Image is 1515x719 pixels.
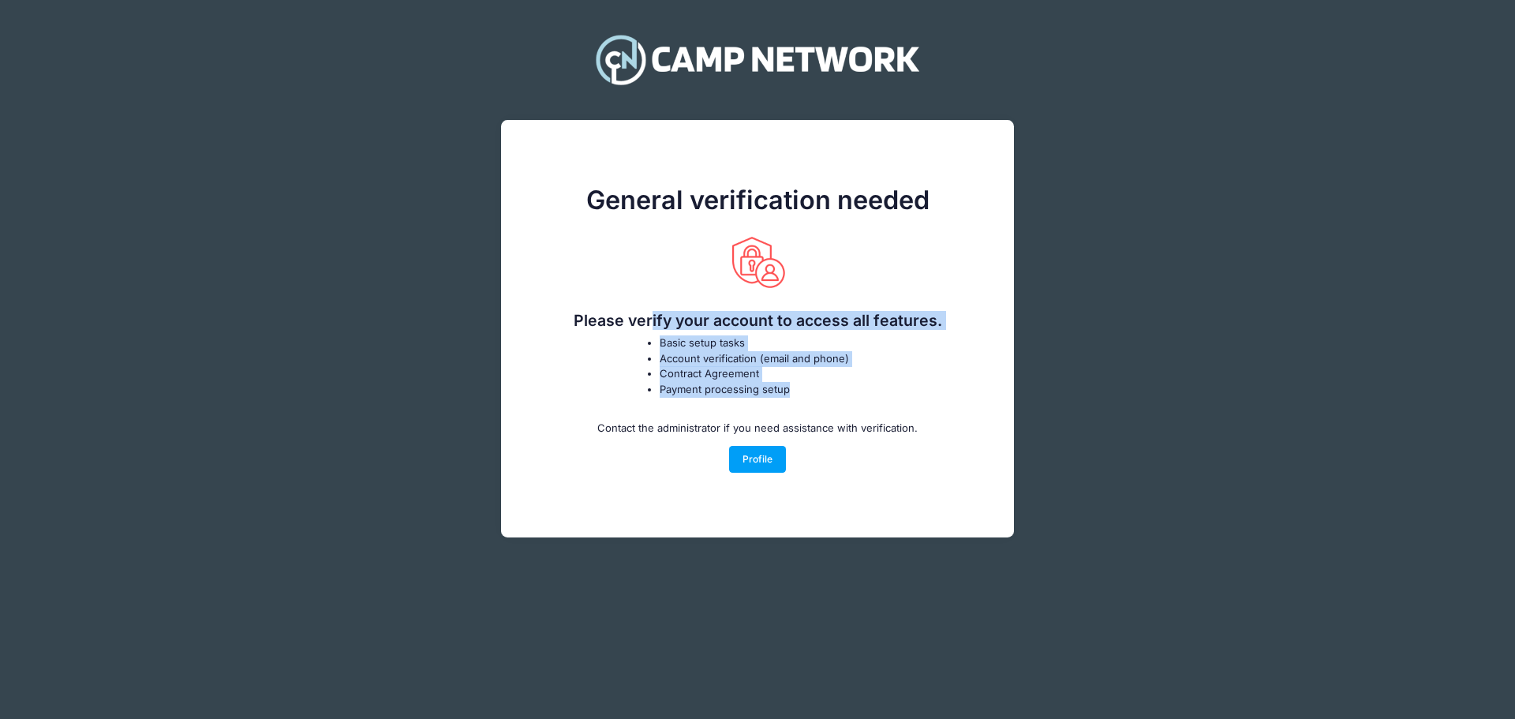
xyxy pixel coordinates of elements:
[597,421,918,436] p: Contact the administrator if you need assistance with verification.
[660,382,876,398] li: Payment processing setup
[660,366,876,382] li: Contract Agreement
[524,312,991,330] h2: Please verify your account to access all features.
[524,185,991,215] h1: General verification needed
[729,446,787,473] a: Profile
[660,351,876,367] li: Account verification (email and phone)
[588,24,927,95] img: Camp Network
[660,335,876,351] li: Basic setup tasks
